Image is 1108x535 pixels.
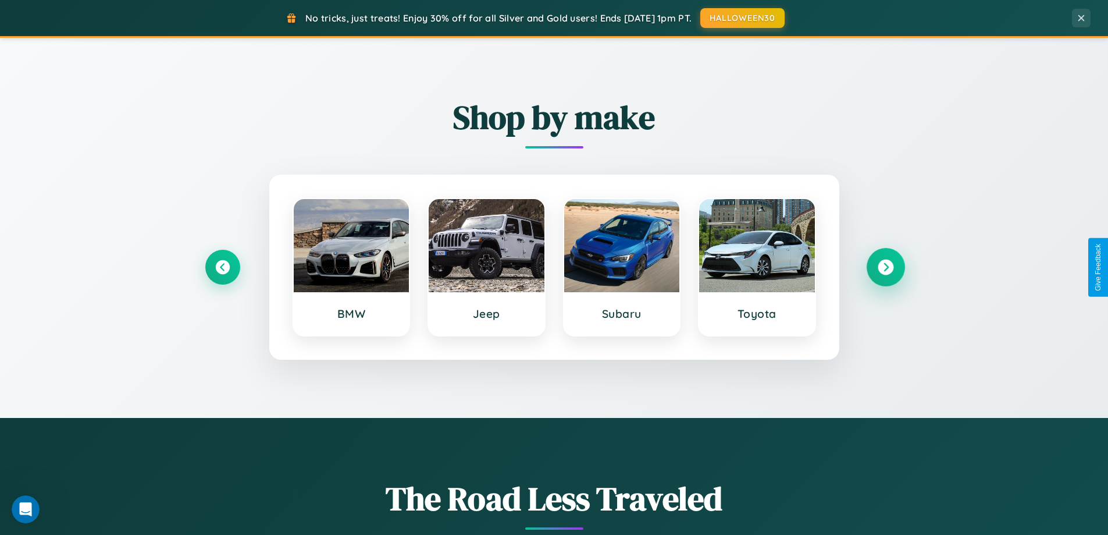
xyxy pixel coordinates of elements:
iframe: Intercom live chat [12,495,40,523]
h3: Toyota [711,307,803,321]
h3: Jeep [440,307,533,321]
button: HALLOWEEN30 [700,8,785,28]
h3: BMW [305,307,398,321]
div: Give Feedback [1094,244,1102,291]
h2: Shop by make [205,95,903,140]
h1: The Road Less Traveled [205,476,903,521]
h3: Subaru [576,307,668,321]
span: No tricks, just treats! Enjoy 30% off for all Silver and Gold users! Ends [DATE] 1pm PT. [305,12,692,24]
